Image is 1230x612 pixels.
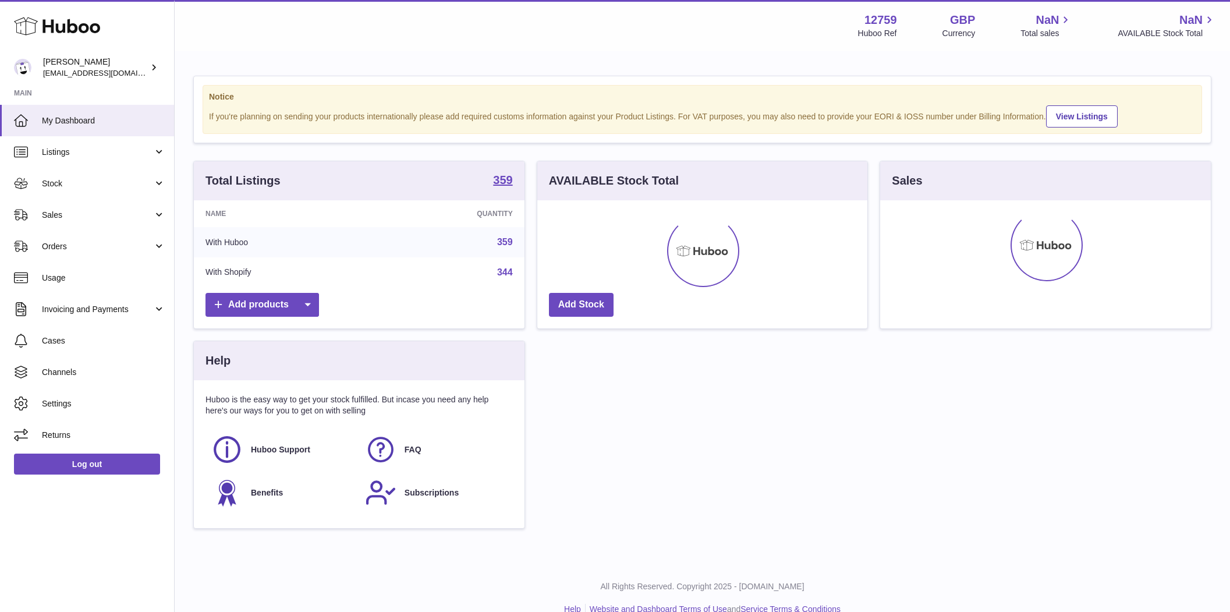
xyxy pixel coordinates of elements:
[251,444,310,455] span: Huboo Support
[1036,12,1059,28] span: NaN
[42,178,153,189] span: Stock
[184,581,1221,592] p: All Rights Reserved. Copyright 2025 - [DOMAIN_NAME]
[549,173,679,189] h3: AVAILABLE Stock Total
[209,104,1196,128] div: If you're planning on sending your products internationally please add required customs informati...
[42,273,165,284] span: Usage
[942,28,976,39] div: Currency
[194,257,372,288] td: With Shopify
[42,115,165,126] span: My Dashboard
[950,12,975,28] strong: GBP
[42,335,165,346] span: Cases
[194,227,372,257] td: With Huboo
[43,56,148,79] div: [PERSON_NAME]
[405,444,421,455] span: FAQ
[1118,28,1216,39] span: AVAILABLE Stock Total
[864,12,897,28] strong: 12759
[42,147,153,158] span: Listings
[1046,105,1118,128] a: View Listings
[205,394,513,416] p: Huboo is the easy way to get your stock fulfilled. But incase you need any help here's our ways f...
[42,210,153,221] span: Sales
[493,174,512,188] a: 359
[493,174,512,186] strong: 359
[42,241,153,252] span: Orders
[405,487,459,498] span: Subscriptions
[1020,28,1072,39] span: Total sales
[43,68,171,77] span: [EMAIL_ADDRESS][DOMAIN_NAME]
[211,477,353,508] a: Benefits
[892,173,922,189] h3: Sales
[205,293,319,317] a: Add products
[42,430,165,441] span: Returns
[1020,12,1072,39] a: NaN Total sales
[14,454,160,475] a: Log out
[194,200,372,227] th: Name
[549,293,614,317] a: Add Stock
[365,434,507,465] a: FAQ
[205,353,231,369] h3: Help
[205,173,281,189] h3: Total Listings
[1118,12,1216,39] a: NaN AVAILABLE Stock Total
[14,59,31,76] img: sofiapanwar@unndr.com
[858,28,897,39] div: Huboo Ref
[365,477,507,508] a: Subscriptions
[1179,12,1203,28] span: NaN
[497,237,513,247] a: 359
[209,91,1196,102] strong: Notice
[42,398,165,409] span: Settings
[42,304,153,315] span: Invoicing and Payments
[251,487,283,498] span: Benefits
[372,200,524,227] th: Quantity
[42,367,165,378] span: Channels
[211,434,353,465] a: Huboo Support
[497,267,513,277] a: 344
